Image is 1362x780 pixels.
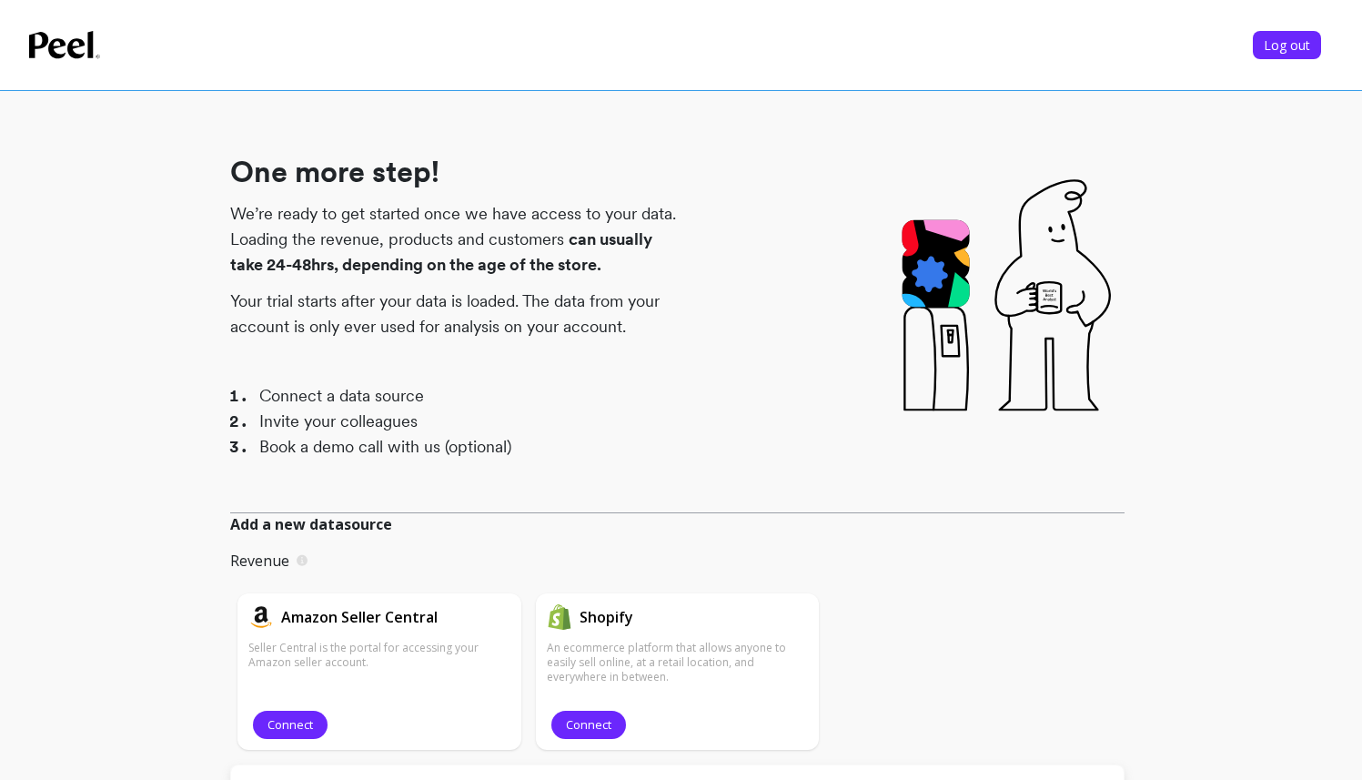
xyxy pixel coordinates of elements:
[547,604,572,630] img: api.shopify.svg
[281,606,438,628] h1: Amazon Seller Central
[259,434,678,460] li: Book a demo call with us (optional)
[1253,31,1321,59] button: Log out
[551,711,626,739] button: Connect
[230,154,678,190] h1: One more step!
[253,711,328,739] button: Connect
[248,641,510,670] p: Seller Central is the portal for accessing your Amazon seller account.
[230,201,678,278] p: We’re ready to get started once we have access to your data. Loading the revenue, products and cu...
[566,716,611,734] span: Connect
[259,409,678,434] li: Invite your colleagues
[1264,36,1310,54] span: Log out
[892,127,1125,476] img: Pal drinking water from a water cooler
[230,513,392,535] span: Add a new datasource
[580,606,633,628] h1: Shopify
[248,604,274,630] img: api.amazon.svg
[230,289,678,339] p: Your trial starts after your data is loaded. The data from your account is only ever used for ana...
[230,550,289,572] p: Revenue
[259,383,678,409] li: Connect a data source
[547,641,809,684] p: An ecommerce platform that allows anyone to easily sell online, at a retail location, and everywh...
[267,716,313,734] span: Connect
